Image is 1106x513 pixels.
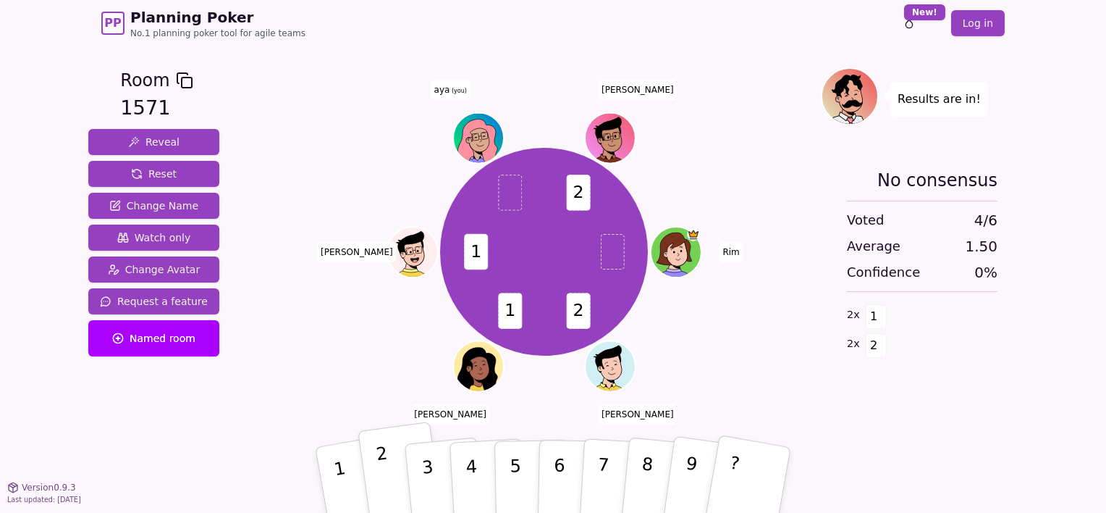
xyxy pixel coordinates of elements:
[101,7,305,39] a: PPPlanning PokerNo.1 planning poker tool for agile teams
[317,242,397,262] span: Click to change your name
[866,304,882,329] span: 1
[130,7,305,28] span: Planning Poker
[449,88,467,94] span: (you)
[112,331,195,346] span: Named room
[847,336,860,352] span: 2 x
[120,93,193,123] div: 1571
[847,262,920,283] span: Confidence
[687,228,700,241] span: Rim is the host
[904,4,945,20] div: New!
[719,242,743,262] span: Click to change your name
[117,230,191,245] span: Watch only
[100,294,208,309] span: Request a feature
[88,256,219,283] button: Change Avatar
[88,225,219,251] button: Watch only
[598,404,677,425] span: Click to change your name
[566,175,590,210] span: 2
[130,28,305,39] span: No.1 planning poker tool for agile teams
[498,293,522,329] span: 1
[974,210,997,230] span: 4 / 6
[22,482,76,493] span: Version 0.9.3
[7,482,76,493] button: Version0.9.3
[974,262,997,283] span: 0 %
[88,129,219,155] button: Reveal
[566,293,590,329] span: 2
[128,135,180,149] span: Reveal
[847,210,885,230] span: Voted
[88,288,219,314] button: Request a feature
[7,496,81,504] span: Last updated: [DATE]
[88,161,219,187] button: Reset
[847,236,900,256] span: Average
[951,10,1005,36] a: Log in
[896,10,922,36] button: New!
[109,199,198,213] span: Change Name
[965,236,997,256] span: 1.50
[88,320,219,356] button: Named room
[120,67,169,93] span: Room
[88,193,219,219] button: Change Name
[410,404,490,425] span: Click to change your name
[898,89,981,109] p: Results are in!
[866,333,882,358] span: 2
[847,307,860,323] span: 2 x
[598,80,677,100] span: Click to change your name
[108,262,200,277] span: Change Avatar
[431,80,470,100] span: Click to change your name
[455,114,502,162] button: Click to change your avatar
[104,14,121,32] span: PP
[877,169,997,192] span: No consensus
[131,167,177,181] span: Reset
[464,234,488,270] span: 1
